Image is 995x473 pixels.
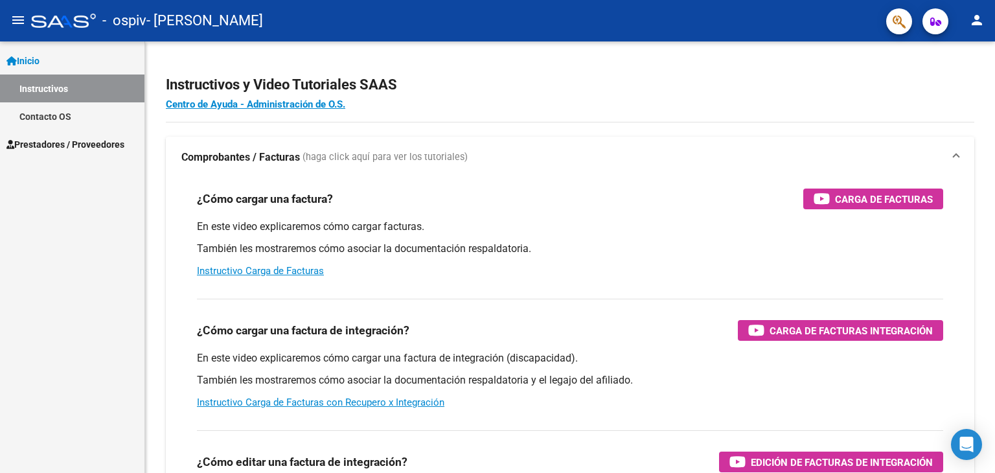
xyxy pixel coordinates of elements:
[751,454,933,470] span: Edición de Facturas de integración
[166,98,345,110] a: Centro de Ayuda - Administración de O.S.
[197,242,943,256] p: También les mostraremos cómo asociar la documentación respaldatoria.
[10,12,26,28] mat-icon: menu
[770,323,933,339] span: Carga de Facturas Integración
[6,54,40,68] span: Inicio
[166,137,974,178] mat-expansion-panel-header: Comprobantes / Facturas (haga click aquí para ver los tutoriales)
[197,265,324,277] a: Instructivo Carga de Facturas
[197,453,407,471] h3: ¿Cómo editar una factura de integración?
[197,190,333,208] h3: ¿Cómo cargar una factura?
[951,429,982,460] div: Open Intercom Messenger
[102,6,146,35] span: - ospiv
[197,373,943,387] p: También les mostraremos cómo asociar la documentación respaldatoria y el legajo del afiliado.
[969,12,985,28] mat-icon: person
[197,397,444,408] a: Instructivo Carga de Facturas con Recupero x Integración
[719,452,943,472] button: Edición de Facturas de integración
[197,351,943,365] p: En este video explicaremos cómo cargar una factura de integración (discapacidad).
[738,320,943,341] button: Carga de Facturas Integración
[803,189,943,209] button: Carga de Facturas
[835,191,933,207] span: Carga de Facturas
[197,321,409,340] h3: ¿Cómo cargar una factura de integración?
[181,150,300,165] strong: Comprobantes / Facturas
[166,73,974,97] h2: Instructivos y Video Tutoriales SAAS
[197,220,943,234] p: En este video explicaremos cómo cargar facturas.
[6,137,124,152] span: Prestadores / Proveedores
[146,6,263,35] span: - [PERSON_NAME]
[303,150,468,165] span: (haga click aquí para ver los tutoriales)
